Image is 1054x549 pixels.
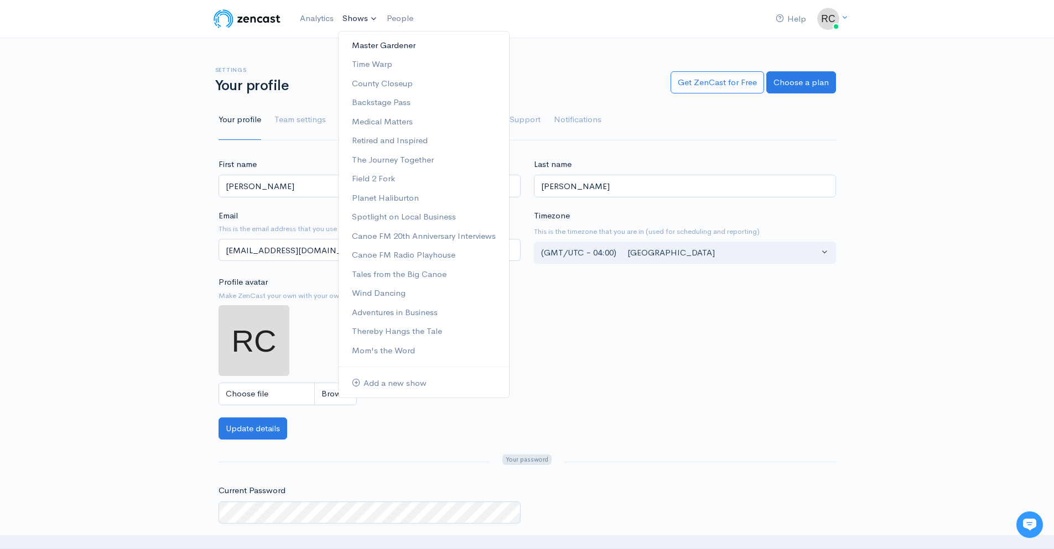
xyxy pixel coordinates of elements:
[17,54,205,71] h1: Hi 👋
[215,78,657,94] h1: Your profile
[219,158,257,171] label: First name
[71,153,133,162] span: New conversation
[339,74,509,93] a: County Closeup
[17,147,204,169] button: New conversation
[534,175,836,197] input: Last name
[339,93,509,112] a: Backstage Pass
[541,247,819,259] div: (GMT/UTC − 04:00) [GEOGRAPHIC_DATA]
[339,169,509,189] a: Field 2 Fork
[771,7,811,31] a: Help
[339,189,509,208] a: Planet Haliburton
[339,112,509,132] a: Medical Matters
[534,210,570,222] label: Timezone
[219,417,287,440] button: Update details
[382,7,418,30] a: People
[32,208,198,230] input: Search articles
[295,7,338,30] a: Analytics
[339,55,509,74] a: Time Warp
[339,265,509,284] a: Tales from the Big Canoe
[219,276,268,289] label: Profile avatar
[339,36,509,55] a: Master Gardener
[339,131,509,150] a: Retired and Inspired
[339,245,509,265] a: Canoe FM Radio Playhouse
[817,8,839,30] img: ...
[274,100,326,140] a: Team settings
[339,322,509,341] a: Thereby Hangs the Tale
[219,175,521,197] input: First name
[534,226,836,237] small: This is the timezone that you are in (used for scheduling and reporting)
[338,31,510,398] ul: Shows
[212,8,282,30] img: ZenCast Logo
[534,158,572,171] label: Last name
[219,223,521,234] small: This is the email address that you use to login, it will not be publicly shared
[671,71,764,94] a: Get ZenCast for Free
[534,242,836,264] button: (GMT/UTC − 04:00) Toronto
[502,454,551,465] span: Your password
[1016,511,1043,538] iframe: gist-messenger-bubble-iframe
[510,100,541,140] a: Support
[15,190,206,203] p: Find an answer quickly
[339,284,509,303] a: Wind Dancing
[339,150,509,170] a: The Journey Together
[219,100,261,140] a: Your profile
[766,71,836,94] a: Choose a plan
[338,7,382,31] a: Shows
[215,67,657,73] h6: Settings
[219,484,285,497] label: Current Password
[339,207,509,227] a: Spotlight on Local Business
[339,303,509,322] a: Adventures in Business
[339,374,509,393] a: Add a new show
[219,210,238,222] label: Email
[17,74,205,127] h2: Just let us know if you need anything and we'll be happy to help! 🙂
[219,305,289,376] img: ...
[219,290,521,301] small: Make ZenCast your own with your own profile picture.
[554,100,601,140] a: Notifications
[339,227,509,246] a: Canoe FM 20th Anniversary Interviews
[339,341,509,360] a: Mom's the Word
[219,239,521,262] input: name@example.com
